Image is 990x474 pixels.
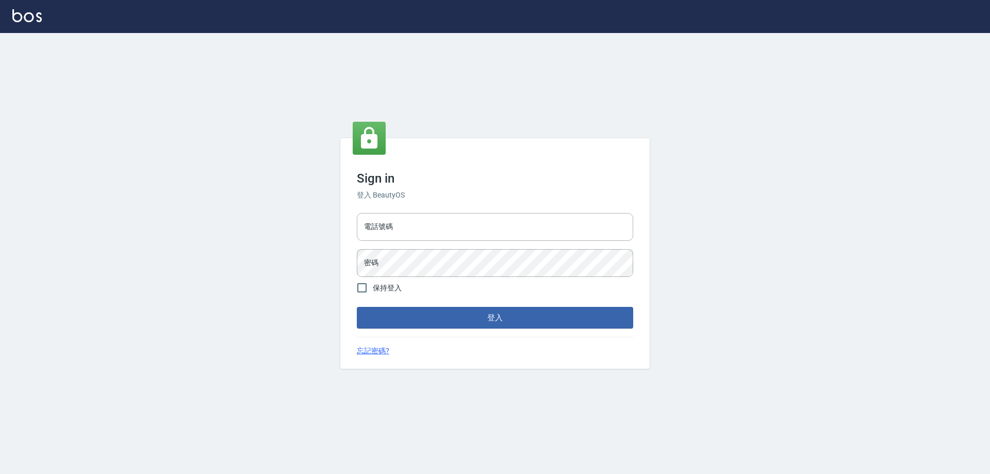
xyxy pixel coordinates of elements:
span: 保持登入 [373,283,402,293]
img: Logo [12,9,42,22]
h3: Sign in [357,171,633,186]
a: 忘記密碼? [357,346,389,356]
button: 登入 [357,307,633,329]
h6: 登入 BeautyOS [357,190,633,201]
